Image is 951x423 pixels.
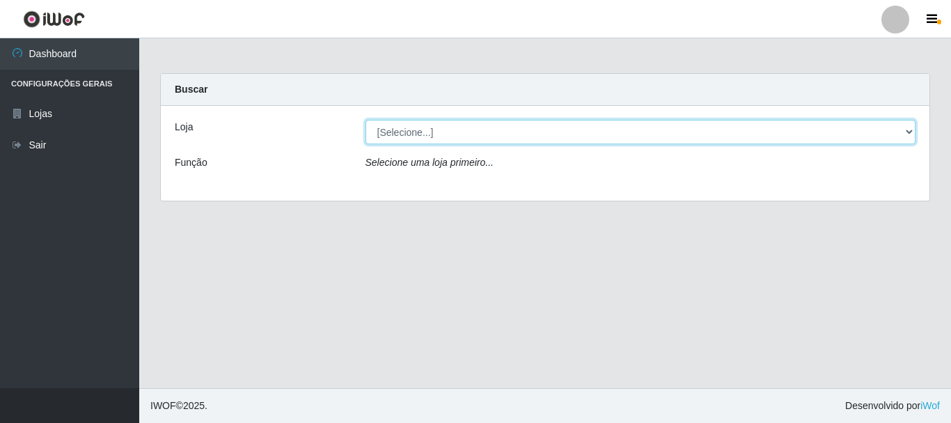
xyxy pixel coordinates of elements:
[150,399,207,413] span: © 2025 .
[23,10,85,28] img: CoreUI Logo
[366,157,494,168] i: Selecione uma loja primeiro...
[175,120,193,134] label: Loja
[175,155,207,170] label: Função
[845,399,940,413] span: Desenvolvido por
[175,84,207,95] strong: Buscar
[920,400,940,411] a: iWof
[150,400,176,411] span: IWOF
